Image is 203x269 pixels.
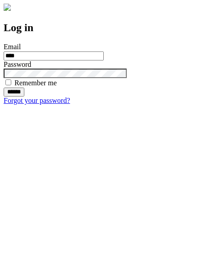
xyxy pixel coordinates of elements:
img: logo-4e3dc11c47720685a147b03b5a06dd966a58ff35d612b21f08c02c0306f2b779.png [4,4,11,11]
label: Password [4,60,31,68]
label: Email [4,43,21,51]
label: Remember me [14,79,57,87]
h2: Log in [4,22,199,34]
a: Forgot your password? [4,97,70,104]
